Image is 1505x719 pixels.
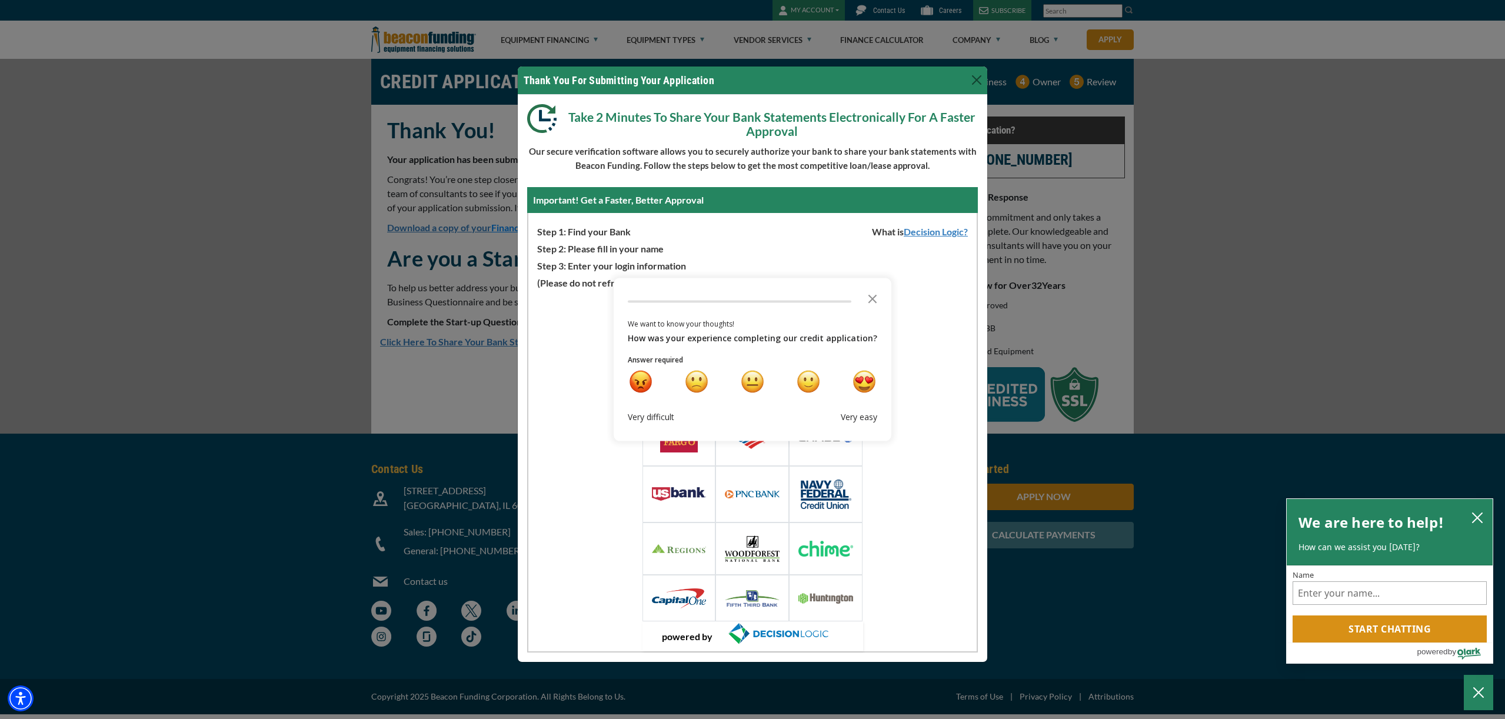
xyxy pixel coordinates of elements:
[904,226,977,237] a: Decision Logic?
[725,590,780,607] img: logo
[628,354,877,366] p: Answer required
[967,71,986,89] button: Close
[1293,571,1487,579] label: Name
[685,371,708,393] button: Unsatisfied
[527,187,978,213] div: Important! Get a Faster, Better Approval
[1448,644,1456,659] span: by
[524,72,714,88] h4: Thank You For Submitting Your Application
[1298,511,1444,534] h2: We are here to help!
[1293,581,1487,605] input: Name
[528,239,977,256] p: Step 2: Please fill in your name
[1417,643,1493,663] a: Powered by Olark
[1468,509,1487,525] button: close chatbox
[801,480,851,509] img: logo
[725,490,780,498] img: logo
[861,287,884,310] button: Close the survey
[725,535,780,561] img: logo
[797,371,820,393] div: happy
[527,104,978,138] p: Take 2 Minutes To Share Your Bank Statements Electronically For A Faster Approval
[630,371,652,393] button: Extremely unsatisfied
[1298,541,1481,553] p: How can we assist you [DATE]?
[712,622,843,645] a: decisionlogic.com - open in a new tab
[630,371,652,393] div: very sad
[528,222,631,239] span: Step 1: Find your Bank
[853,371,875,393] div: very happy
[1464,675,1493,710] button: Close Chatbox
[652,487,707,501] img: logo
[528,273,977,290] p: (Please do not refresh or close this window while retrieving information)
[1286,498,1493,664] div: olark chatbox
[527,104,565,134] img: Modal DL Clock
[628,412,674,422] div: Very difficult
[741,371,764,393] div: neutral
[841,412,877,422] div: Very easy
[853,371,875,393] button: Extremely happy
[741,371,764,393] button: Neutral
[652,588,707,608] img: logo
[863,222,977,239] span: What is
[628,332,877,345] div: How was your experience completing our credit application?
[1417,644,1447,659] span: powered
[797,371,820,393] button: Happy
[798,593,853,604] img: logo
[614,278,891,441] div: Survey
[527,144,978,172] p: Our secure verification software allows you to securely authorize your bank to share your bank st...
[652,544,707,553] img: logo
[662,630,712,644] p: powered by
[685,371,708,393] div: sad
[8,685,34,711] div: Accessibility Menu
[528,256,977,273] p: Step 3: Enter your login information
[1293,615,1487,643] button: Start chatting
[628,318,877,329] div: We want to know your thoughts!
